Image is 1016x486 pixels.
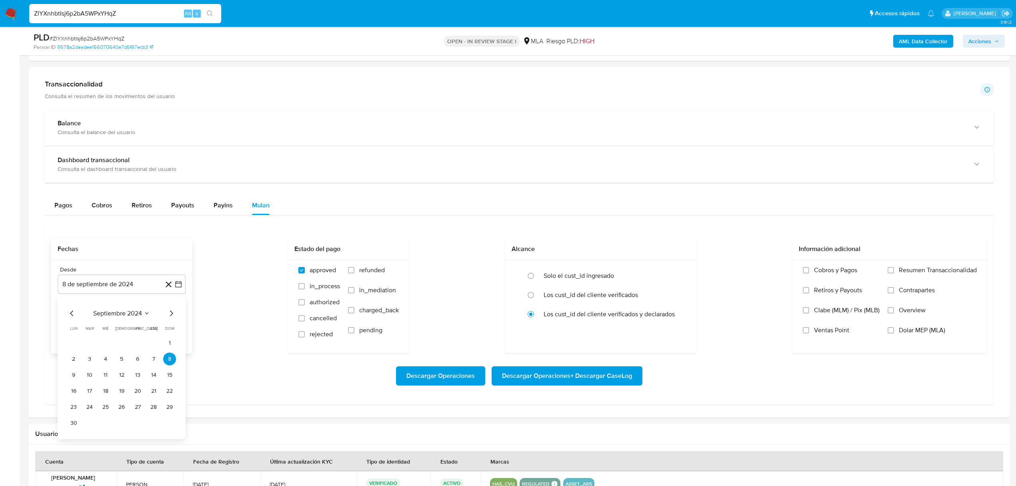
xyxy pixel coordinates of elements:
a: Salir [1002,9,1010,18]
a: Notificaciones [928,10,934,17]
span: 3.161.2 [1000,19,1012,25]
span: # ZlYXnhbtIsj6p2bA5WPxYHqZ [50,34,124,42]
span: Riesgo PLD: [546,37,594,46]
span: HIGH [580,36,594,46]
p: OPEN - IN REVIEW STAGE I [444,36,520,47]
h2: Usuarios Asociados [35,430,1003,438]
span: Acciones [968,35,991,48]
span: Alt [185,10,191,17]
p: andres.vilosio@mercadolibre.com [954,10,999,17]
a: 9578a2deadee156070640e7d6f97ecb3 [57,44,153,51]
input: Buscar usuario o caso... [29,8,221,19]
div: MLA [523,37,543,46]
b: PLD [34,31,50,44]
button: search-icon [202,8,218,19]
button: Acciones [963,35,1005,48]
button: AML Data Collector [893,35,953,48]
b: Person ID [34,44,56,51]
span: s [196,10,198,17]
span: Accesos rápidos [875,9,920,18]
b: AML Data Collector [899,35,948,48]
